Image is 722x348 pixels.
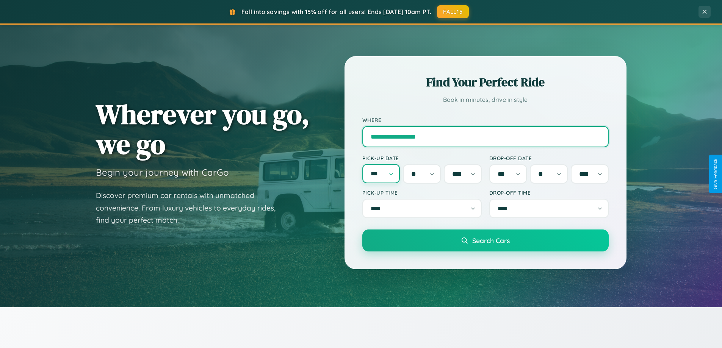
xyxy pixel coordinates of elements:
[362,74,609,91] h2: Find Your Perfect Ride
[362,117,609,123] label: Where
[489,189,609,196] label: Drop-off Time
[362,94,609,105] p: Book in minutes, drive in style
[96,99,310,159] h1: Wherever you go, we go
[96,167,229,178] h3: Begin your journey with CarGo
[472,236,510,245] span: Search Cars
[713,159,718,189] div: Give Feedback
[437,5,469,18] button: FALL15
[362,155,482,161] label: Pick-up Date
[362,229,609,251] button: Search Cars
[362,189,482,196] label: Pick-up Time
[241,8,431,16] span: Fall into savings with 15% off for all users! Ends [DATE] 10am PT.
[96,189,285,226] p: Discover premium car rentals with unmatched convenience. From luxury vehicles to everyday rides, ...
[489,155,609,161] label: Drop-off Date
